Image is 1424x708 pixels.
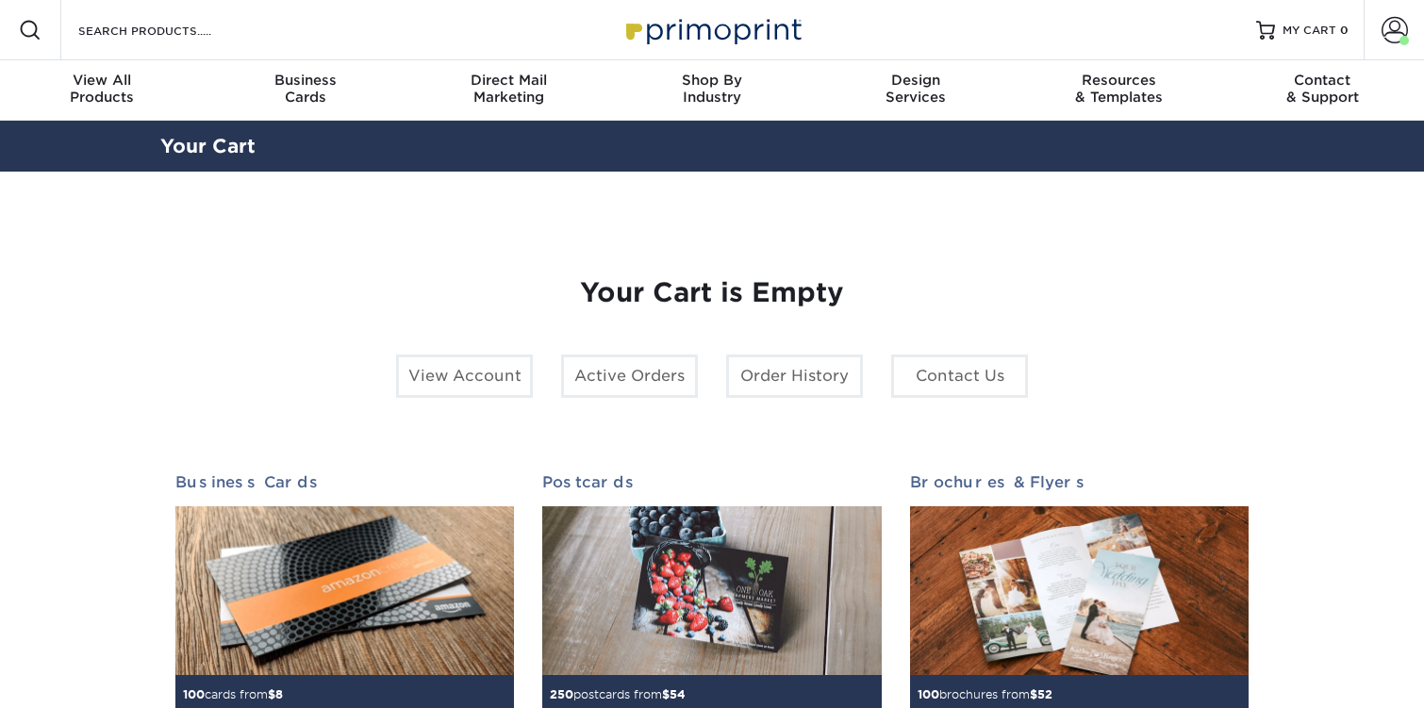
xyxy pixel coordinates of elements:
a: Contact& Support [1220,60,1424,121]
span: Business [204,72,407,89]
span: 8 [275,687,283,701]
span: 52 [1037,687,1052,701]
img: Brochures & Flyers [910,506,1249,676]
span: Design [814,72,1018,89]
div: Services [814,72,1018,106]
h1: Your Cart is Empty [175,277,1249,309]
h2: Brochures & Flyers [910,473,1249,491]
span: 100 [183,687,205,701]
input: SEARCH PRODUCTS..... [76,19,260,41]
span: 0 [1340,24,1349,37]
span: Contact [1220,72,1424,89]
a: Your Cart [160,135,256,157]
span: $ [662,687,670,701]
a: View Account [396,354,533,398]
a: Order History [726,354,863,398]
a: BusinessCards [204,60,407,121]
span: $ [268,687,275,701]
div: & Templates [1018,72,1221,106]
small: cards from [183,687,283,701]
div: Industry [610,72,814,106]
h2: Postcards [542,473,881,491]
span: Direct Mail [406,72,610,89]
small: brochures from [918,687,1052,701]
div: & Support [1220,72,1424,106]
span: Shop By [610,72,814,89]
h2: Business Cards [175,473,514,491]
span: $ [1030,687,1037,701]
a: DesignServices [814,60,1018,121]
img: Postcards [542,506,881,676]
img: Business Cards [175,506,514,676]
span: 54 [670,687,686,701]
div: Cards [204,72,407,106]
span: 250 [550,687,573,701]
div: Marketing [406,72,610,106]
span: MY CART [1283,23,1336,39]
a: Shop ByIndustry [610,60,814,121]
small: postcards from [550,687,686,701]
a: Active Orders [561,354,698,398]
img: Primoprint [618,9,806,50]
a: Resources& Templates [1018,60,1221,121]
span: 100 [918,687,939,701]
span: Resources [1018,72,1221,89]
a: Contact Us [891,354,1028,398]
a: Direct MailMarketing [406,60,610,121]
